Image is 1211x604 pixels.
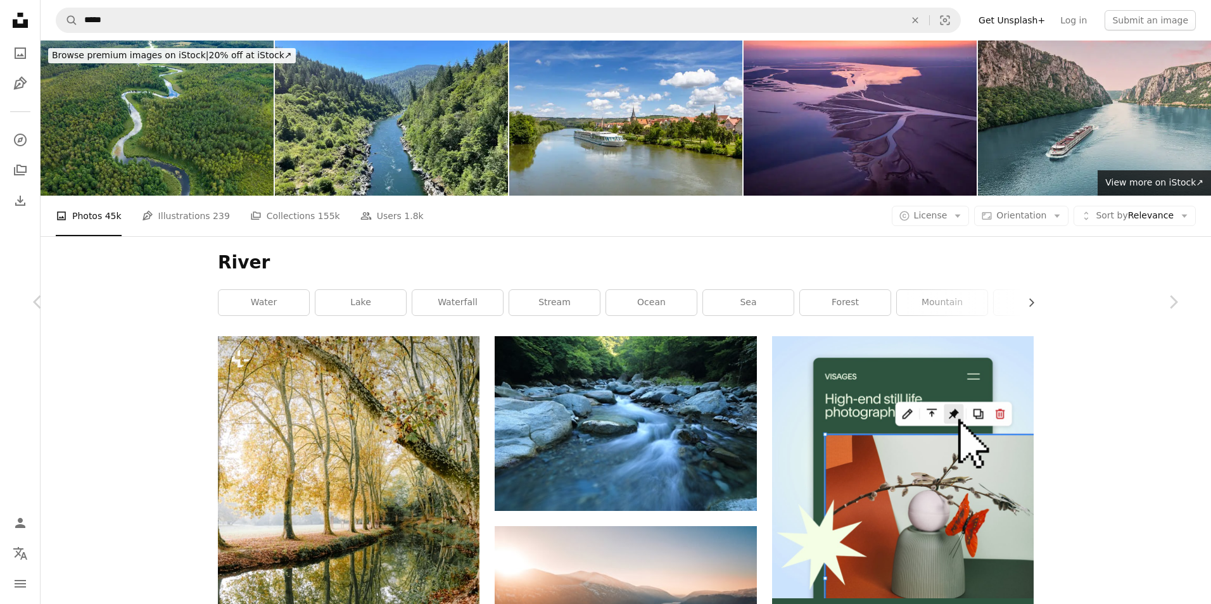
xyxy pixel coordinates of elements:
[41,41,303,71] a: Browse premium images on iStock|20% off at iStock↗
[275,41,508,196] img: The Klamath River
[56,8,78,32] button: Search Unsplash
[772,336,1034,598] img: file-1723602894256-972c108553a7image
[1096,210,1127,220] span: Sort by
[8,541,33,566] button: Language
[142,196,230,236] a: Illustrations 239
[495,417,756,429] a: body river surrounded by dress
[994,290,1084,315] a: nature
[744,41,977,196] img: Natural colors, geometric shapes, abstract shapes like a tree in the dry season of a natural lake...
[509,41,742,196] img: Karlstadt, River Main, Germany
[892,206,970,226] button: License
[218,251,1034,274] h1: River
[800,290,891,315] a: forest
[974,206,1068,226] button: Orientation
[213,209,230,223] span: 239
[1098,170,1211,196] a: View more on iStock↗
[52,50,292,60] span: 20% off at iStock ↗
[412,290,503,315] a: waterfall
[8,41,33,66] a: Photos
[8,188,33,213] a: Download History
[901,8,929,32] button: Clear
[404,209,423,223] span: 1.8k
[360,196,424,236] a: Users 1.8k
[606,290,697,315] a: ocean
[52,50,208,60] span: Browse premium images on iStock |
[219,290,309,315] a: water
[8,158,33,183] a: Collections
[56,8,961,33] form: Find visuals sitewide
[8,71,33,96] a: Illustrations
[1020,290,1034,315] button: scroll list to the right
[914,210,948,220] span: License
[1053,10,1094,30] a: Log in
[218,527,479,538] a: a river running through a forest filled with trees
[509,290,600,315] a: stream
[315,290,406,315] a: lake
[978,41,1211,196] img: Aerial view of a cruise ship traveling through the Danube River's Iron Gate between Serbia and Ro...
[8,510,33,536] a: Log in / Sign up
[971,10,1053,30] a: Get Unsplash+
[1135,241,1211,363] a: Next
[1096,210,1174,222] span: Relevance
[897,290,987,315] a: mountain
[930,8,960,32] button: Visual search
[41,41,274,196] img: beautiful landscape with a small meandering river (aerial view)
[703,290,794,315] a: sea
[1074,206,1196,226] button: Sort byRelevance
[1105,177,1203,187] span: View more on iStock ↗
[8,571,33,596] button: Menu
[996,210,1046,220] span: Orientation
[8,127,33,153] a: Explore
[1105,10,1196,30] button: Submit an image
[250,196,340,236] a: Collections 155k
[495,336,756,510] img: body river surrounded by dress
[318,209,340,223] span: 155k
